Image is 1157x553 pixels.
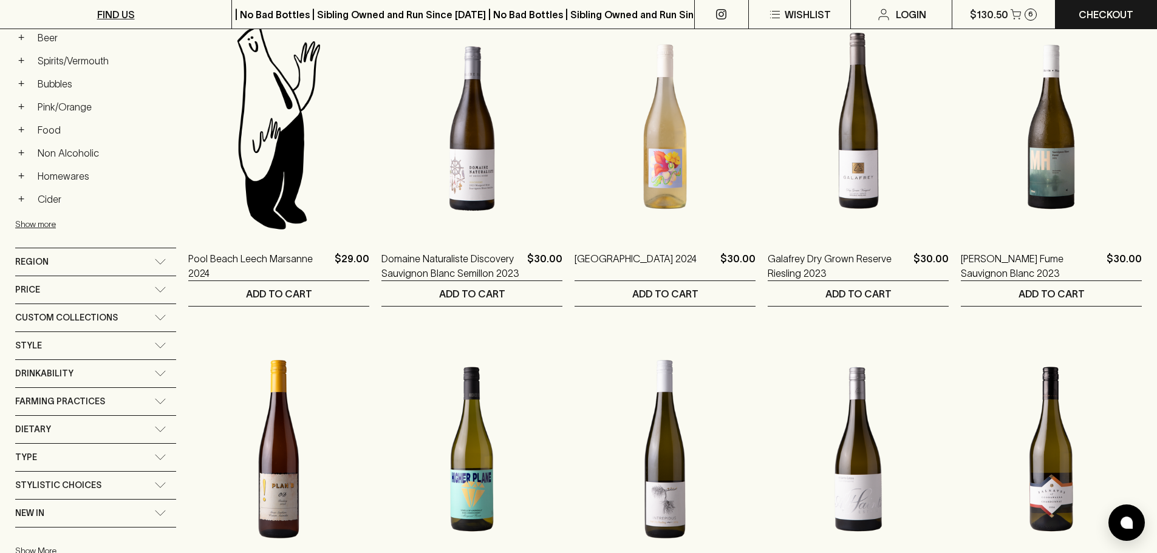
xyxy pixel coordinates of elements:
button: ADD TO CART [768,281,949,306]
p: ADD TO CART [439,287,505,301]
p: $30.00 [1107,251,1142,280]
span: Style [15,338,42,353]
img: Galafrey Dry Grown Reserve Riesling 2023 [768,21,949,233]
span: Farming Practices [15,394,105,409]
button: + [15,55,27,67]
img: Domaine Naturaliste Discovery Sauvignon Blanc Semillon 2023 [381,21,562,233]
a: Pool Beach Leech Marsanne 2024 [188,251,330,280]
span: Stylistic Choices [15,478,101,493]
button: + [15,78,27,90]
button: + [15,147,27,159]
p: $30.00 [720,251,756,280]
p: Checkout [1079,7,1133,22]
span: Custom Collections [15,310,118,325]
button: + [15,101,27,113]
button: ADD TO CART [381,281,562,306]
img: Mitchell Harris Fume Sauvignon Blanc 2023 [961,21,1142,233]
a: [PERSON_NAME] Fume Sauvignon Blanc 2023 [961,251,1102,280]
div: Region [15,248,176,276]
p: ADD TO CART [825,287,892,301]
button: ADD TO CART [575,281,756,306]
p: $29.00 [335,251,369,280]
a: [GEOGRAPHIC_DATA] 2024 [575,251,697,280]
a: Domaine Naturaliste Discovery Sauvignon Blanc Semillon 2023 [381,251,522,280]
a: Spirits/Vermouth [32,50,176,71]
img: Blackhearts & Sparrows Man [188,21,369,233]
span: New In [15,506,44,521]
span: Price [15,282,40,297]
p: Wishlist [785,7,831,22]
p: ADD TO CART [1019,287,1085,301]
p: ADD TO CART [632,287,698,301]
a: Homewares [32,166,176,186]
div: Style [15,332,176,359]
span: Region [15,254,49,270]
div: Custom Collections [15,304,176,331]
div: Price [15,276,176,304]
button: + [15,124,27,136]
div: Farming Practices [15,388,176,415]
a: Beer [32,27,176,48]
a: Bubbles [32,73,176,94]
span: Drinkability [15,366,73,381]
p: ADD TO CART [246,287,312,301]
button: ADD TO CART [961,281,1142,306]
a: Pink/Orange [32,97,176,117]
a: Non Alcoholic [32,143,176,163]
span: Type [15,450,37,465]
a: Galafrey Dry Grown Reserve Riesling 2023 [768,251,909,280]
img: Parco Giallo 2024 [575,21,756,233]
p: $30.00 [527,251,562,280]
p: $130.50 [970,7,1008,22]
button: + [15,193,27,205]
div: Drinkability [15,360,176,387]
div: Dietary [15,416,176,443]
div: Type [15,444,176,471]
p: 6 [1028,11,1033,18]
a: Food [32,120,176,140]
div: New In [15,500,176,527]
img: bubble-icon [1121,517,1133,529]
span: Dietary [15,422,51,437]
button: Show more [15,212,174,237]
p: Login [896,7,926,22]
p: $30.00 [913,251,949,280]
div: Stylistic Choices [15,472,176,499]
button: ADD TO CART [188,281,369,306]
button: + [15,32,27,44]
a: Cider [32,189,176,209]
button: + [15,170,27,182]
p: FIND US [97,7,135,22]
